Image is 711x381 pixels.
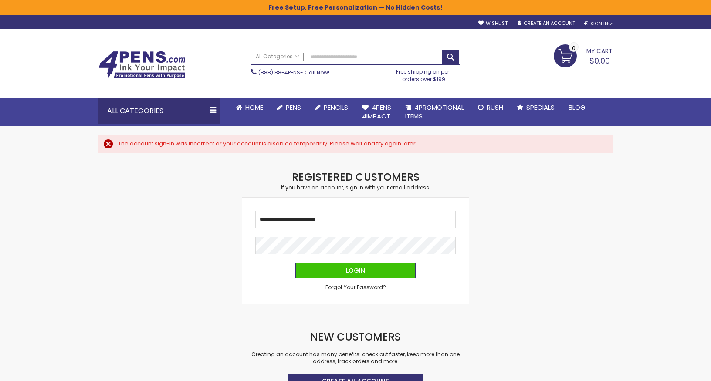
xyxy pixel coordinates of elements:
span: 4PROMOTIONAL ITEMS [405,103,464,121]
div: Free shipping on pen orders over $199 [387,65,460,82]
div: Sign In [584,20,613,27]
a: Specials [510,98,562,117]
a: Blog [562,98,592,117]
a: Create an Account [518,20,575,27]
strong: New Customers [310,330,401,344]
div: If you have an account, sign in with your email address. [242,184,469,191]
span: 0 [572,44,576,52]
span: $0.00 [589,55,610,66]
span: Pens [286,103,301,112]
span: All Categories [256,53,299,60]
a: (888) 88-4PENS [258,69,300,76]
a: 4PROMOTIONALITEMS [398,98,471,126]
a: $0.00 0 [554,44,613,66]
div: All Categories [98,98,220,124]
span: Blog [569,103,586,112]
a: 4Pens4impact [355,98,398,126]
span: Home [245,103,263,112]
div: The account sign-in was incorrect or your account is disabled temporarily. Please wait and try ag... [118,140,604,148]
span: - Call Now! [258,69,329,76]
img: 4Pens Custom Pens and Promotional Products [98,51,186,79]
span: Login [346,266,365,275]
button: Login [295,263,416,278]
a: Home [229,98,270,117]
strong: Registered Customers [292,170,420,184]
a: Rush [471,98,510,117]
a: Wishlist [478,20,508,27]
span: Rush [487,103,503,112]
a: Forgot Your Password? [325,284,386,291]
span: Specials [526,103,555,112]
span: 4Pens 4impact [362,103,391,121]
iframe: Google Customer Reviews [639,357,711,381]
a: All Categories [251,49,304,64]
span: Pencils [324,103,348,112]
a: Pens [270,98,308,117]
p: Creating an account has many benefits: check out faster, keep more than one address, track orders... [242,351,469,365]
a: Pencils [308,98,355,117]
